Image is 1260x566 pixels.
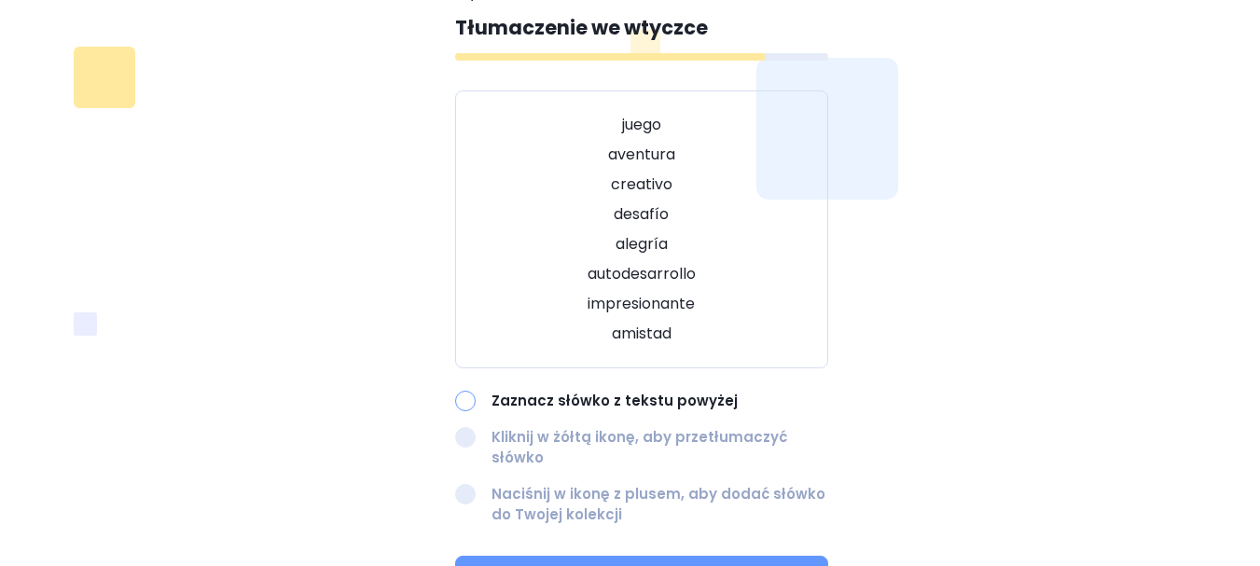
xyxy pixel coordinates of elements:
[478,293,805,315] p: impresionante
[492,391,828,412] p: Zaznacz słówko z tekstu powyżej
[478,173,805,196] p: creativo
[492,484,828,526] p: Naciśnij w ikonę z plusem, aby dodać słówko do Twojej kolekcji
[455,13,828,43] p: Tłumaczenie we wtyczce
[478,203,805,226] p: desafío
[478,114,805,136] p: juego
[478,144,805,166] p: aventura
[478,323,805,345] p: amistad
[492,427,828,469] p: Kliknij w żółtą ikonę, aby przetłumaczyć słówko
[478,233,805,255] p: alegría
[478,263,805,285] p: autodesarrollo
